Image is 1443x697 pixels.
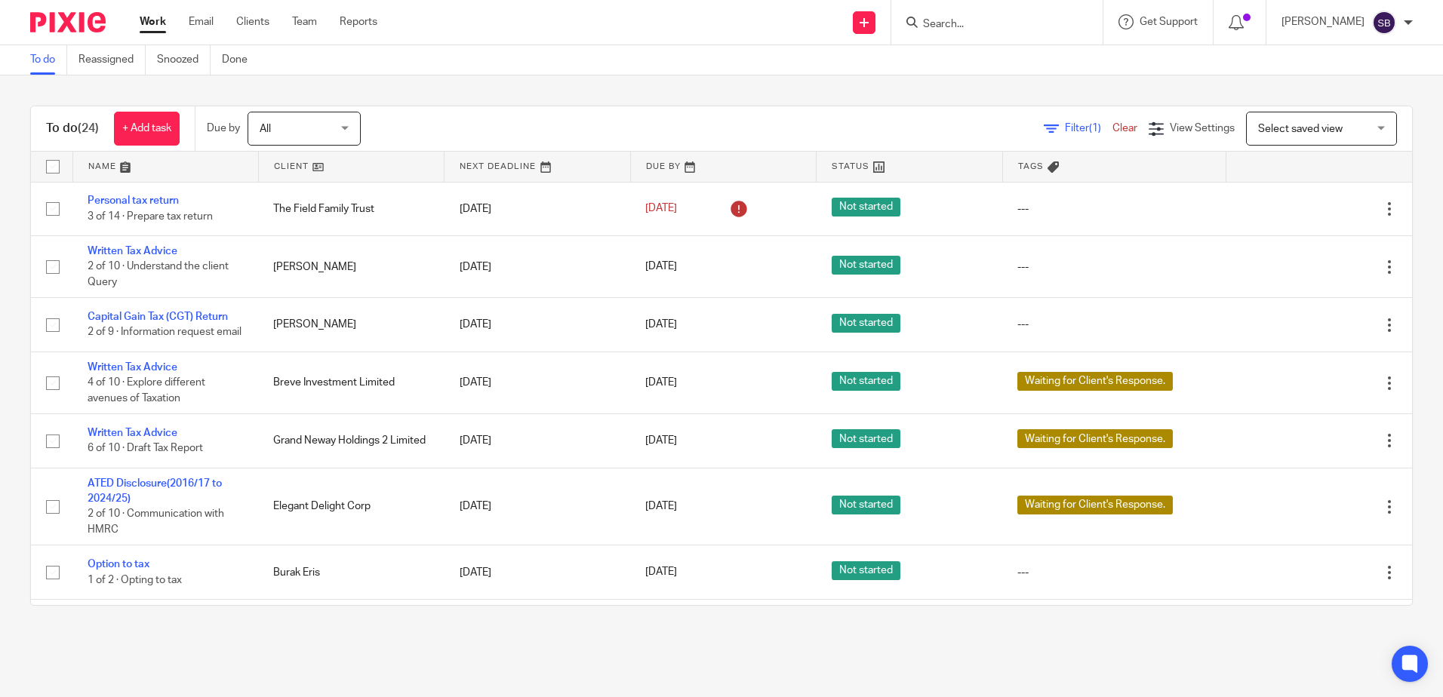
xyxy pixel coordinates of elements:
[1281,14,1365,29] p: [PERSON_NAME]
[78,45,146,75] a: Reassigned
[832,314,900,333] span: Not started
[258,298,444,352] td: [PERSON_NAME]
[645,567,677,578] span: [DATE]
[236,14,269,29] a: Clients
[1140,17,1198,27] span: Get Support
[88,559,149,570] a: Option to tax
[445,468,630,545] td: [DATE]
[1017,372,1173,391] span: Waiting for Client's Response.
[832,496,900,514] span: Not started
[1017,429,1173,448] span: Waiting for Client's Response.
[445,414,630,468] td: [DATE]
[1017,201,1211,216] div: ---
[1372,11,1396,35] img: svg%3E
[88,327,242,338] span: 2 of 9 · Information request email
[30,12,106,32] img: Pixie
[88,246,177,256] a: Written Tax Advice
[645,502,677,512] span: [DATE]
[157,45,211,75] a: Snoozed
[832,561,900,580] span: Not started
[445,235,630,297] td: [DATE]
[260,124,271,134] span: All
[78,122,99,134] span: (24)
[292,14,317,29] a: Team
[189,14,214,29] a: Email
[258,235,444,297] td: [PERSON_NAME]
[645,262,677,272] span: [DATE]
[258,352,444,413] td: Breve Investment Limited
[832,372,900,391] span: Not started
[258,599,444,661] td: The New Straits Times Press ([GEOGRAPHIC_DATA]) Bhd
[645,377,677,388] span: [DATE]
[258,182,444,235] td: The Field Family Trust
[222,45,259,75] a: Done
[1170,123,1235,134] span: View Settings
[445,545,630,599] td: [DATE]
[114,112,180,146] a: + Add task
[88,444,203,454] span: 6 of 10 · Draft Tax Report
[832,429,900,448] span: Not started
[258,414,444,468] td: Grand Neway Holdings 2 Limited
[645,204,677,214] span: [DATE]
[645,435,677,446] span: [DATE]
[1017,259,1211,275] div: ---
[88,312,228,322] a: Capital Gain Tax (CGT) Return
[1258,124,1343,134] span: Select saved view
[88,262,229,288] span: 2 of 10 · Understand the client Query
[445,298,630,352] td: [DATE]
[1065,123,1112,134] span: Filter
[88,478,222,504] a: ATED Disclosure(2016/17 to 2024/25)
[1017,496,1173,514] span: Waiting for Client's Response.
[88,362,177,373] a: Written Tax Advice
[445,352,630,413] td: [DATE]
[88,575,182,585] span: 1 of 2 · Opting to tax
[445,182,630,235] td: [DATE]
[1018,162,1044,170] span: Tags
[1017,565,1211,580] div: ---
[921,18,1057,32] input: Search
[88,509,224,536] span: 2 of 10 · Communication with HMRC
[207,121,240,136] p: Due by
[832,256,900,275] span: Not started
[140,14,166,29] a: Work
[46,121,99,137] h1: To do
[1089,123,1101,134] span: (1)
[1112,123,1137,134] a: Clear
[832,198,900,216] span: Not started
[1017,317,1211,332] div: ---
[88,211,213,222] span: 3 of 14 · Prepare tax return
[645,320,677,330] span: [DATE]
[445,599,630,661] td: [DATE]
[30,45,67,75] a: To do
[88,195,179,206] a: Personal tax return
[88,377,205,404] span: 4 of 10 · Explore different avenues of Taxation
[88,428,177,438] a: Written Tax Advice
[340,14,377,29] a: Reports
[258,468,444,545] td: Elegant Delight Corp
[258,545,444,599] td: Burak Eris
